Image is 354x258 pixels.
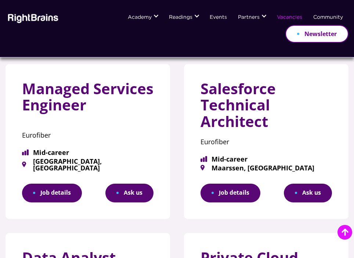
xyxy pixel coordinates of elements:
[201,81,332,135] h3: Salesforce Technical Architect
[238,15,260,21] a: Partners
[169,15,192,21] a: Readings
[313,15,343,21] a: Community
[277,15,302,21] a: Vacancies
[105,184,153,202] button: Ask us
[201,184,260,202] a: Job details
[22,81,153,119] h3: Managed Services Engineer
[22,129,153,142] p: Eurofiber
[201,135,332,148] p: Eurofiber
[22,158,153,171] span: [GEOGRAPHIC_DATA], [GEOGRAPHIC_DATA]
[22,149,153,156] span: Mid-career
[6,13,59,23] img: Rightbrains
[128,15,152,21] a: Academy
[201,156,332,162] span: Mid-career
[201,165,332,171] span: Maarssen, [GEOGRAPHIC_DATA]
[22,184,82,202] a: Job details
[285,25,348,43] a: Newsletter
[284,184,332,202] button: Ask us
[210,15,227,21] a: Events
